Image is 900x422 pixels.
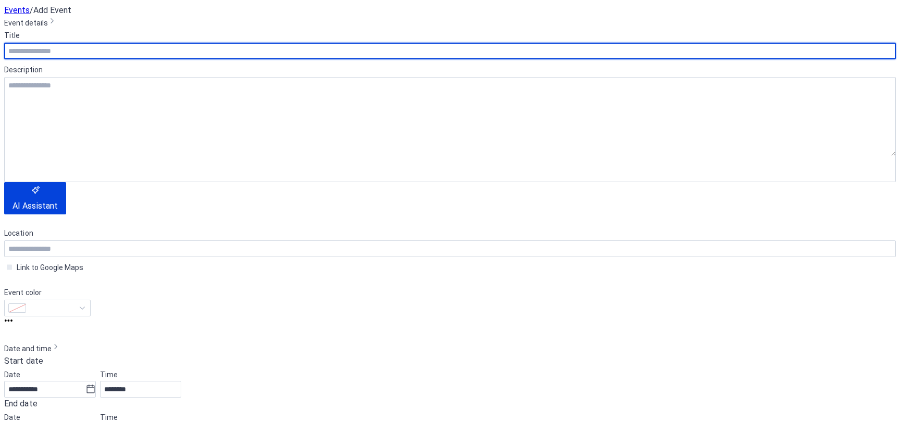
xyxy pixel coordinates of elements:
[4,29,894,42] div: Title
[4,286,89,299] div: Event color
[4,355,43,367] div: Start date
[100,368,118,381] span: Time
[4,368,20,381] span: Date
[17,261,83,274] span: Link to Google Maps
[4,227,894,239] div: Location
[4,5,30,15] a: Events
[4,316,896,326] div: •••
[4,342,52,355] span: Date and time
[30,5,71,15] span: / Add Event
[4,63,894,76] div: Description
[4,398,37,410] div: End date
[4,17,48,29] span: Event details
[4,182,66,214] button: AI Assistant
